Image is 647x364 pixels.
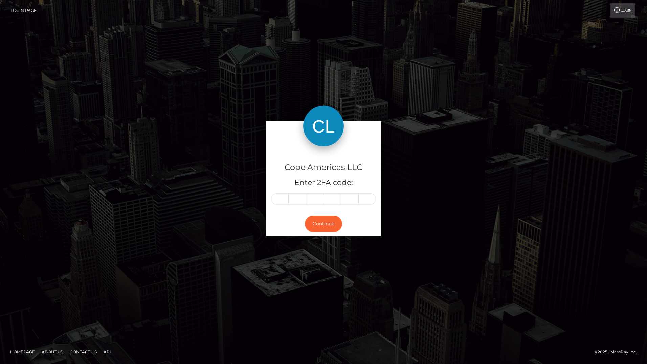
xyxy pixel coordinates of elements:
[10,3,37,18] a: Login Page
[305,216,342,232] button: Continue
[39,347,66,357] a: About Us
[67,347,99,357] a: Contact Us
[271,162,376,174] h4: Cope Americas LLC
[271,178,376,188] h5: Enter 2FA code:
[594,348,642,356] div: © 2025 , MassPay Inc.
[303,106,344,146] img: Cope Americas LLC
[610,3,635,18] a: Login
[101,347,114,357] a: API
[7,347,38,357] a: Homepage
